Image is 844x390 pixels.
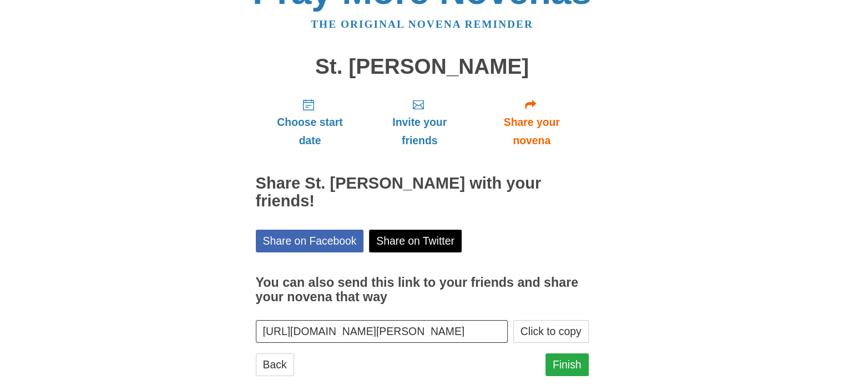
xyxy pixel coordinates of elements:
h1: St. [PERSON_NAME] [256,55,589,79]
span: Choose start date [267,113,353,150]
span: Invite your friends [375,113,463,150]
span: Share your novena [486,113,578,150]
a: Invite your friends [364,89,474,155]
h2: Share St. [PERSON_NAME] with your friends! [256,175,589,210]
button: Click to copy [513,320,589,343]
a: The original novena reminder [311,18,533,30]
h3: You can also send this link to your friends and share your novena that way [256,276,589,304]
a: Choose start date [256,89,365,155]
a: Back [256,353,294,376]
a: Finish [545,353,589,376]
a: Share your novena [475,89,589,155]
a: Share on Facebook [256,230,364,252]
a: Share on Twitter [369,230,462,252]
